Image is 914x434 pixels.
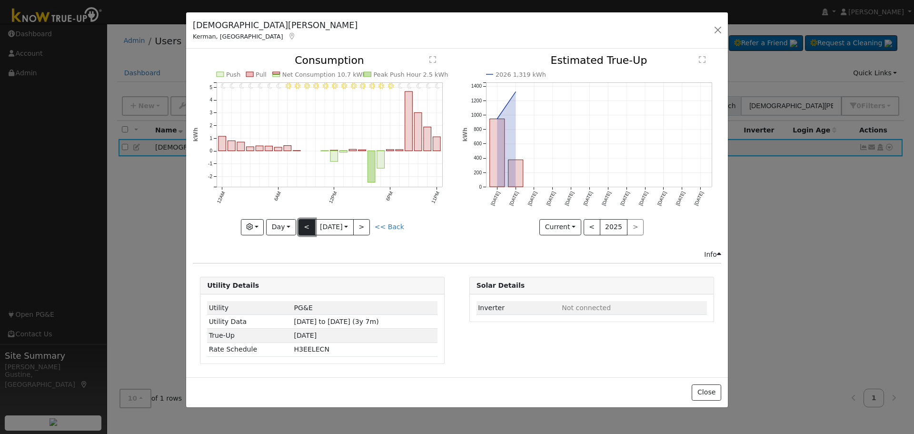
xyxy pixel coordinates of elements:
[193,19,358,31] h5: [DEMOGRAPHIC_DATA][PERSON_NAME]
[527,191,537,206] text: [DATE]
[675,191,685,206] text: [DATE]
[256,71,267,78] text: Pull
[210,111,213,116] text: 3
[210,136,213,141] text: 1
[474,170,482,175] text: 200
[375,223,404,231] a: << Back
[693,191,704,206] text: [DATE]
[417,83,421,89] i: 9PM - Clear
[479,184,482,190] text: 0
[256,146,263,151] rect: onclick=""
[396,150,403,151] rect: onclick=""
[349,150,357,151] rect: onclick=""
[471,84,482,89] text: 1400
[377,151,385,169] rect: onclick=""
[284,146,291,151] rect: onclick=""
[550,54,647,66] text: Estimated True-Up
[462,128,468,142] text: kWh
[433,137,441,151] rect: onclick=""
[221,83,226,89] i: 12AM - Clear
[230,83,235,89] i: 1AM - Clear
[210,123,213,128] text: 2
[219,137,226,151] rect: onclick=""
[474,127,482,132] text: 800
[295,83,300,89] i: 8AM - Clear
[477,282,525,289] strong: Solar Details
[539,219,581,235] button: Current
[314,83,319,89] i: 10AM - Clear
[601,191,612,206] text: [DATE]
[330,151,338,151] rect: onclick=""
[431,191,441,204] text: 11PM
[328,191,338,204] text: 12PM
[426,83,431,89] i: 10PM - Clear
[330,151,338,161] rect: onclick=""
[368,151,376,182] rect: onclick=""
[514,90,517,94] circle: onclick=""
[656,191,667,206] text: [DATE]
[294,345,329,353] span: N
[288,32,297,40] a: Map
[192,128,199,142] text: kWh
[207,315,292,329] td: Utility Data
[292,329,437,343] td: [DATE]
[374,71,448,78] text: Peak Push Hour 2.5 kWh
[358,150,366,151] rect: onclick=""
[387,150,394,151] rect: onclick=""
[471,98,482,103] text: 1200
[210,98,213,103] text: 4
[436,83,440,89] i: 11PM - Clear
[275,148,282,151] rect: onclick=""
[210,85,213,90] text: 5
[638,191,649,206] text: [DATE]
[340,151,348,152] rect: onclick=""
[341,83,347,89] i: 1PM - MostlyClear
[564,191,575,206] text: [DATE]
[216,191,226,204] text: 12AM
[490,191,501,206] text: [DATE]
[295,54,364,66] text: Consumption
[619,191,630,206] text: [DATE]
[294,318,379,325] span: [DATE] to [DATE] (3y 7m)
[496,71,546,78] text: 2026 1,319 kWh
[415,113,422,151] rect: onclick=""
[495,117,499,121] circle: onclick=""
[429,56,436,63] text: 
[239,83,244,89] i: 2AM - Clear
[474,141,482,147] text: 600
[266,219,296,235] button: Day
[282,71,367,78] text: Net Consumption 10.7 kWh
[268,83,272,89] i: 5AM - Clear
[471,112,482,118] text: 1000
[508,160,523,187] rect: onclick=""
[692,384,721,401] button: Close
[369,83,375,89] i: 4PM - Clear
[207,301,292,315] td: Utility
[294,304,313,312] span: ID: 13654722, authorized: 02/03/24
[286,83,291,89] i: 7AM - Clear
[508,191,519,206] text: [DATE]
[353,219,370,235] button: >
[315,219,354,235] button: [DATE]
[247,147,254,151] rect: onclick=""
[398,83,403,89] i: 7PM - Clear
[385,191,394,202] text: 6PM
[277,83,281,89] i: 6AM - Clear
[379,83,385,89] i: 5PM - Clear
[489,119,504,187] rect: onclick=""
[424,127,431,151] rect: onclick=""
[323,83,328,89] i: 11AM - Clear
[600,219,628,235] button: 2025
[477,301,560,315] td: Inverter
[584,219,600,235] button: <
[226,71,241,78] text: Push
[332,83,338,89] i: 12PM - Clear
[704,250,721,260] div: Info
[228,141,236,151] rect: onclick=""
[405,91,413,151] rect: onclick=""
[351,83,357,89] i: 2PM - Clear
[273,191,282,202] text: 6AM
[207,343,292,356] td: Rate Schedule
[208,174,212,179] text: -2
[304,83,310,89] i: 9AM - Clear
